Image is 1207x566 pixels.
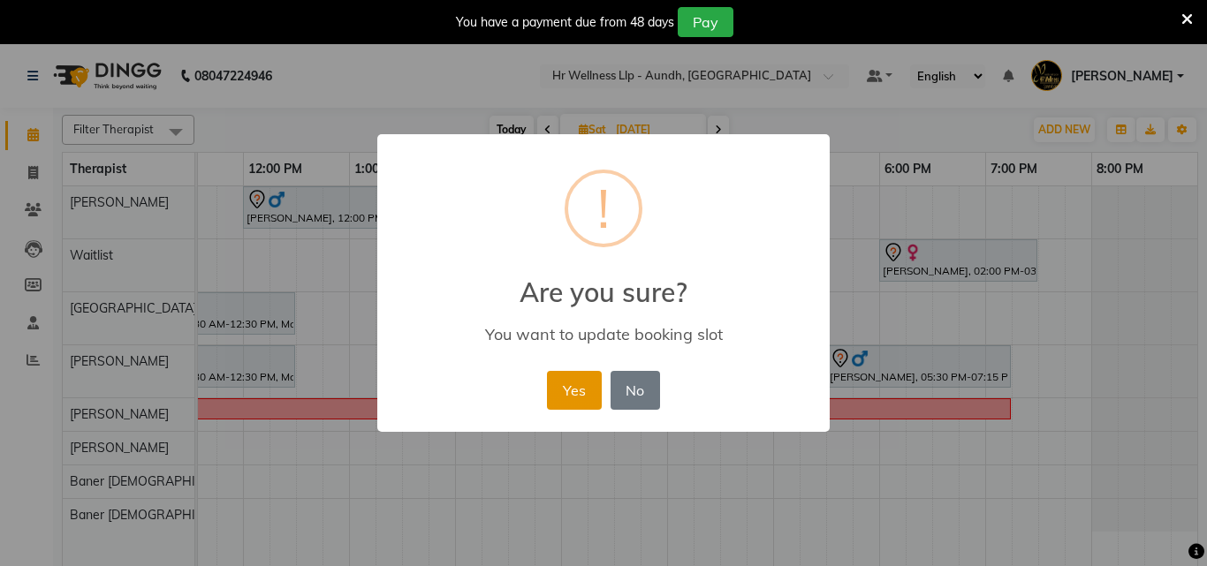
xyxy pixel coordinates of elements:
[547,371,601,410] button: Yes
[597,173,610,244] div: !
[377,255,830,308] h2: Are you sure?
[403,324,804,344] div: You want to update booking slot
[678,7,733,37] button: Pay
[611,371,660,410] button: No
[456,13,674,32] div: You have a payment due from 48 days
